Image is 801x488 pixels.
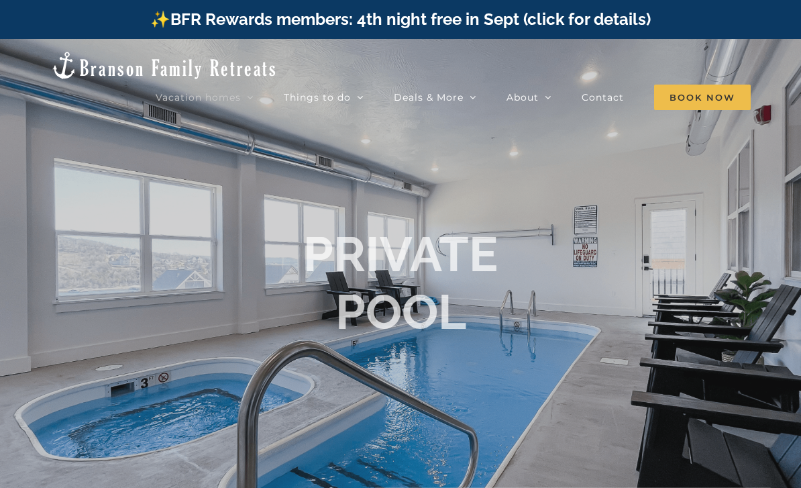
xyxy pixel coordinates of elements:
span: Book Now [654,85,751,110]
span: About [506,93,539,102]
span: Vacation homes [156,93,241,102]
span: Deals & More [394,93,464,102]
nav: Main Menu [156,84,751,111]
h1: PRIVATE POOL [303,225,498,341]
span: Contact [582,93,624,102]
a: Book Now [654,84,751,111]
span: Things to do [284,93,351,102]
a: Things to do [284,84,364,111]
a: Deals & More [394,84,476,111]
img: Branson Family Retreats Logo [50,50,278,81]
a: About [506,84,551,111]
a: Contact [582,84,624,111]
a: ✨BFR Rewards members: 4th night free in Sept (click for details) [150,9,651,29]
a: Vacation homes [156,84,254,111]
